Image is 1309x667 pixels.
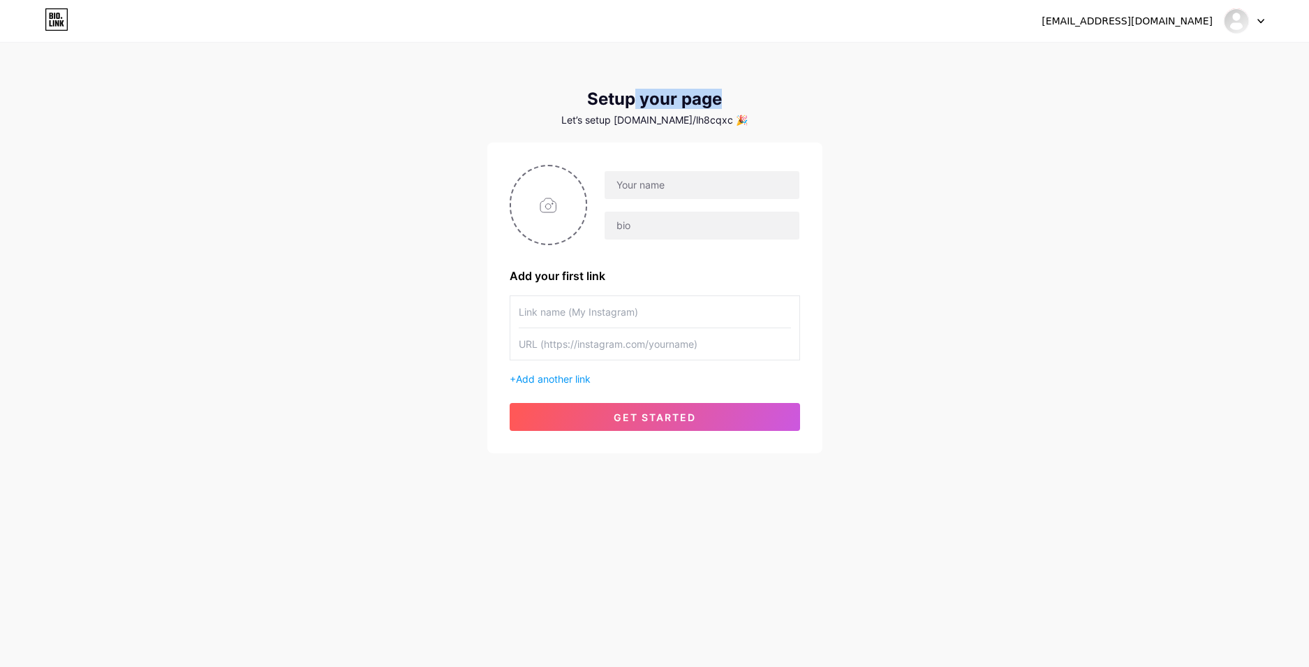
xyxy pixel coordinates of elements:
button: get started [510,403,800,431]
div: Setup your page [487,89,822,109]
div: + [510,372,800,386]
input: URL (https://instagram.com/yourname) [519,328,791,360]
span: get started [614,411,696,423]
div: Add your first link [510,267,800,284]
img: Lê Hà [1223,8,1250,34]
div: [EMAIL_ADDRESS][DOMAIN_NAME] [1042,14,1213,29]
div: Let’s setup [DOMAIN_NAME]/lh8cqxc 🎉 [487,115,822,126]
span: Add another link [516,373,591,385]
input: Your name [605,171,799,199]
input: bio [605,212,799,240]
input: Link name (My Instagram) [519,296,791,328]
